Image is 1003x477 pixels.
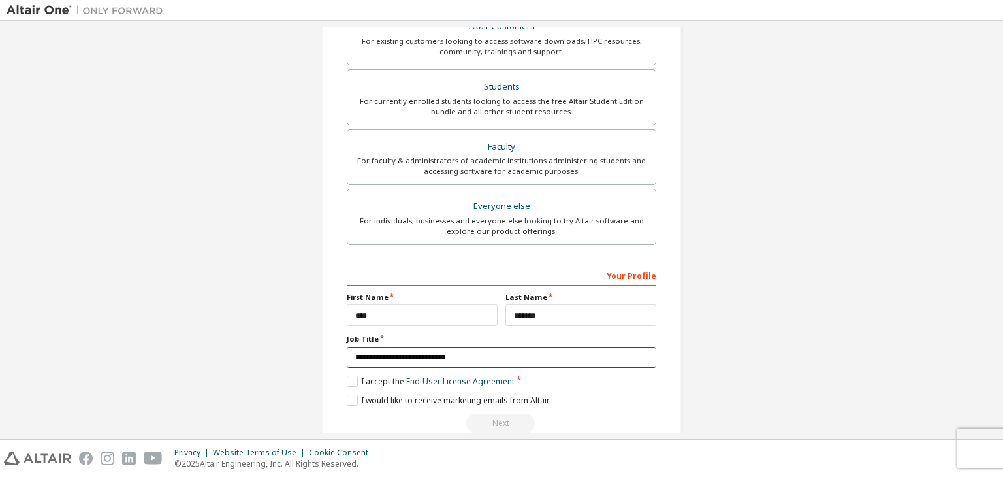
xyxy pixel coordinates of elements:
[79,452,93,465] img: facebook.svg
[505,292,656,303] label: Last Name
[347,376,515,387] label: I accept the
[355,78,648,96] div: Students
[355,156,648,176] div: For faculty & administrators of academic institutions administering students and accessing softwa...
[355,197,648,216] div: Everyone else
[347,395,550,406] label: I would like to receive marketing emails from Altair
[122,452,136,465] img: linkedin.svg
[101,452,114,465] img: instagram.svg
[7,4,170,17] img: Altair One
[347,334,656,344] label: Job Title
[355,138,648,156] div: Faculty
[355,96,648,117] div: For currently enrolled students looking to access the free Altair Student Edition bundle and all ...
[144,452,163,465] img: youtube.svg
[174,458,376,469] p: © 2025 Altair Engineering, Inc. All Rights Reserved.
[309,448,376,458] div: Cookie Consent
[174,448,213,458] div: Privacy
[355,36,648,57] div: For existing customers looking to access software downloads, HPC resources, community, trainings ...
[4,452,71,465] img: altair_logo.svg
[355,216,648,237] div: For individuals, businesses and everyone else looking to try Altair software and explore our prod...
[213,448,309,458] div: Website Terms of Use
[347,292,498,303] label: First Name
[347,265,656,286] div: Your Profile
[347,414,656,433] div: Read and acccept EULA to continue
[406,376,515,387] a: End-User License Agreement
